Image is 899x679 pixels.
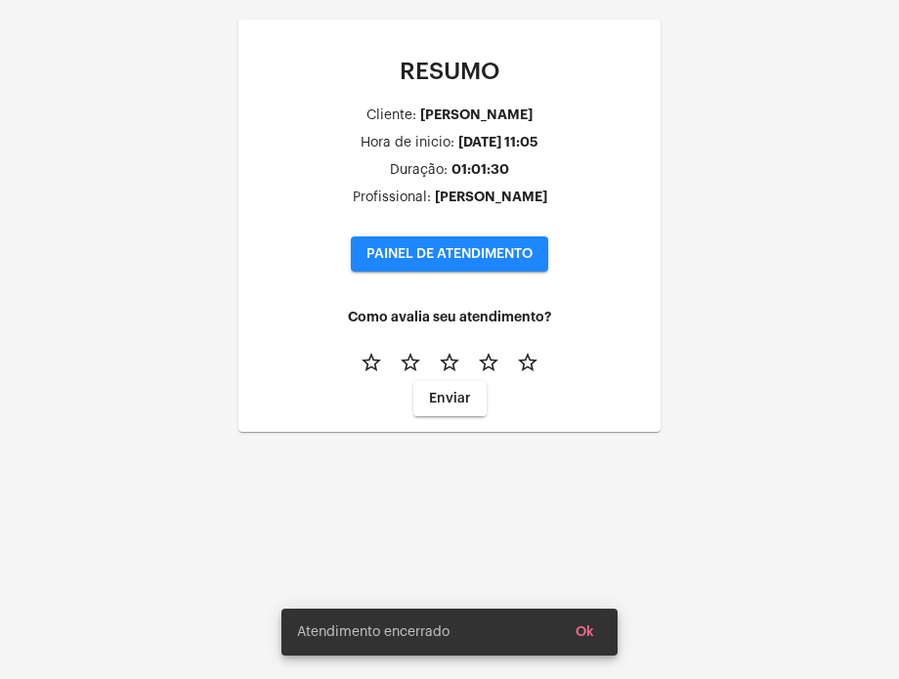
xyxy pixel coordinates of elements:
[435,190,547,204] div: [PERSON_NAME]
[366,108,416,123] div: Cliente:
[477,351,500,374] mat-icon: star_border
[353,191,431,205] div: Profissional:
[366,247,533,261] span: PAINEL DE ATENDIMENTO
[254,310,645,324] h4: Como avalia seu atendimento?
[390,163,448,178] div: Duração:
[413,381,487,416] button: Enviar
[254,59,645,84] p: RESUMO
[297,622,449,642] span: Atendimento encerrado
[576,625,594,639] span: Ok
[451,162,509,177] div: 01:01:30
[351,236,548,272] button: PAINEL DE ATENDIMENTO
[560,615,610,650] button: Ok
[429,392,471,405] span: Enviar
[516,351,539,374] mat-icon: star_border
[458,135,538,149] div: [DATE] 11:05
[399,351,422,374] mat-icon: star_border
[438,351,461,374] mat-icon: star_border
[360,351,383,374] mat-icon: star_border
[361,136,454,150] div: Hora de inicio:
[420,107,533,122] div: [PERSON_NAME]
